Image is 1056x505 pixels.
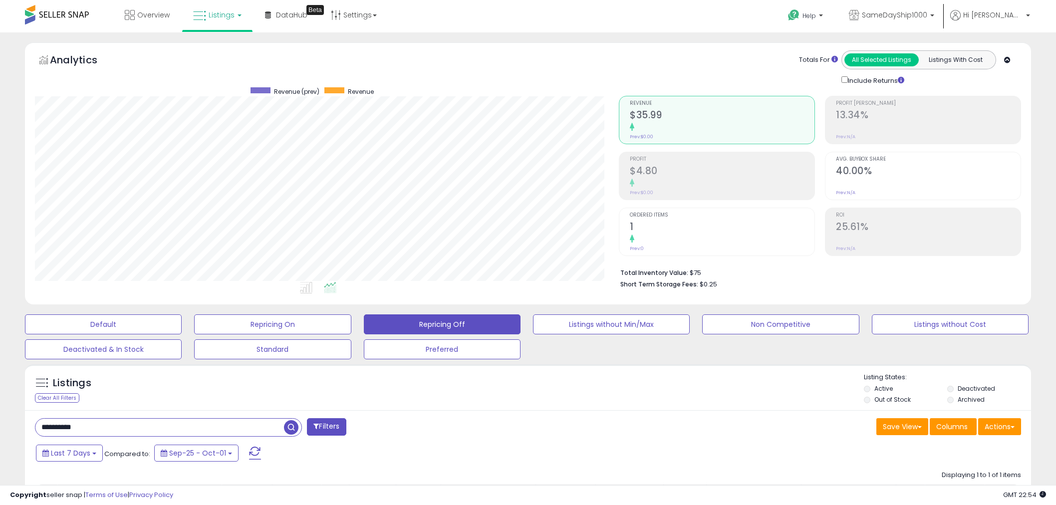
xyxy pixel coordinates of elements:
small: Prev: N/A [836,190,855,196]
span: Revenue [630,101,814,106]
a: Terms of Use [85,490,128,500]
small: Prev: N/A [836,134,855,140]
button: Listings without Min/Max [533,314,690,334]
b: Total Inventory Value: [620,268,688,277]
li: $75 [620,266,1014,278]
h2: 40.00% [836,165,1021,179]
button: Preferred [364,339,521,359]
h2: $4.80 [630,165,814,179]
p: Listing States: [864,373,1031,382]
button: Deactivated & In Stock [25,339,182,359]
i: Get Help [788,9,800,21]
small: Prev: 0 [630,246,644,252]
h2: 25.61% [836,221,1021,235]
label: Out of Stock [874,395,911,404]
small: Prev: $0.00 [630,134,653,140]
span: $0.25 [700,279,717,289]
span: Profit [630,157,814,162]
button: Filters [307,418,346,436]
div: Totals For [799,55,838,65]
button: Last 7 Days [36,445,103,462]
span: SameDayShip1000 [862,10,927,20]
button: All Selected Listings [844,53,919,66]
div: Clear All Filters [35,393,79,403]
button: Sep-25 - Oct-01 [154,445,239,462]
label: Deactivated [958,384,995,393]
button: Default [25,314,182,334]
span: Profit [PERSON_NAME] [836,101,1021,106]
div: seller snap | | [10,491,173,500]
span: Overview [137,10,170,20]
span: Avg. Buybox Share [836,157,1021,162]
h2: 13.34% [836,109,1021,123]
span: Help [802,11,816,20]
button: Save View [876,418,928,435]
a: Help [780,1,833,32]
span: Hi [PERSON_NAME] [963,10,1023,20]
span: Compared to: [104,449,150,459]
h2: $35.99 [630,109,814,123]
div: Displaying 1 to 1 of 1 items [942,471,1021,480]
span: 2025-10-11 22:54 GMT [1003,490,1046,500]
a: Privacy Policy [129,490,173,500]
button: Non Competitive [702,314,859,334]
h2: 1 [630,221,814,235]
button: Repricing On [194,314,351,334]
span: Revenue [348,87,374,96]
strong: Copyright [10,490,46,500]
button: Columns [930,418,977,435]
span: Revenue (prev) [274,87,319,96]
span: Columns [936,422,968,432]
div: Include Returns [834,74,916,86]
h5: Listings [53,376,91,390]
button: Listings without Cost [872,314,1029,334]
div: Tooltip anchor [306,5,324,15]
label: Archived [958,395,985,404]
span: Listings [209,10,235,20]
small: Prev: $0.00 [630,190,653,196]
h5: Analytics [50,53,117,69]
label: Active [874,384,893,393]
span: Last 7 Days [51,448,90,458]
small: Prev: N/A [836,246,855,252]
span: Sep-25 - Oct-01 [169,448,226,458]
button: Listings With Cost [918,53,993,66]
a: Hi [PERSON_NAME] [950,10,1030,32]
button: Actions [978,418,1021,435]
b: Short Term Storage Fees: [620,280,698,288]
button: Repricing Off [364,314,521,334]
span: Ordered Items [630,213,814,218]
span: ROI [836,213,1021,218]
span: DataHub [276,10,307,20]
button: Standard [194,339,351,359]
